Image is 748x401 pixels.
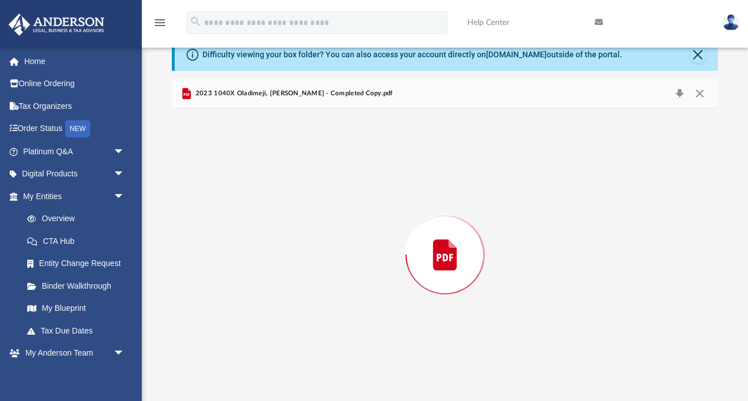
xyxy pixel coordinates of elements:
[153,22,167,29] a: menu
[193,88,393,99] span: 2023 1040X Oladimeji, [PERSON_NAME] - Completed Copy.pdf
[202,49,622,61] div: Difficulty viewing your box folder? You can also access your account directly on outside of the p...
[113,163,136,186] span: arrow_drop_down
[153,16,167,29] i: menu
[189,15,202,28] i: search
[8,185,142,208] a: My Entitiesarrow_drop_down
[8,342,136,365] a: My Anderson Teamarrow_drop_down
[670,86,690,102] button: Download
[8,117,142,141] a: Order StatusNEW
[8,163,142,185] a: Digital Productsarrow_drop_down
[16,297,136,320] a: My Blueprint
[486,50,547,59] a: [DOMAIN_NAME]
[113,185,136,208] span: arrow_drop_down
[16,319,142,342] a: Tax Due Dates
[16,275,142,297] a: Binder Walkthrough
[690,86,710,102] button: Close
[16,208,142,230] a: Overview
[16,230,142,252] a: CTA Hub
[8,50,142,73] a: Home
[8,95,142,117] a: Tax Organizers
[65,120,90,137] div: NEW
[8,73,142,95] a: Online Ordering
[113,140,136,163] span: arrow_drop_down
[690,47,706,63] button: Close
[16,252,142,275] a: Entity Change Request
[8,140,142,163] a: Platinum Q&Aarrow_drop_down
[113,342,136,365] span: arrow_drop_down
[722,14,739,31] img: User Pic
[5,14,108,36] img: Anderson Advisors Platinum Portal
